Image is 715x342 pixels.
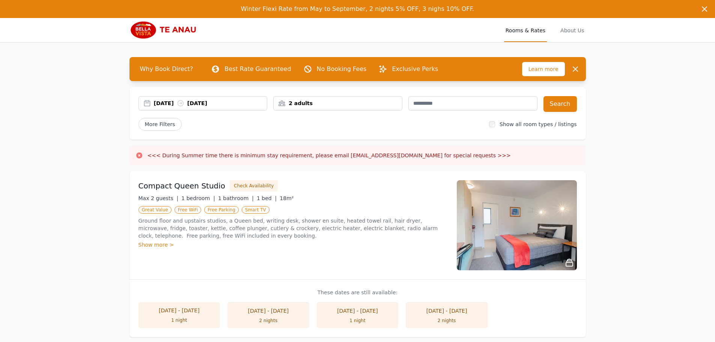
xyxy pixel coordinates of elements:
[559,18,586,42] a: About Us
[280,195,294,201] span: 18m²
[242,206,269,214] span: Smart TV
[324,318,391,324] div: 1 night
[138,181,226,191] h3: Compact Queen Studio
[235,318,302,324] div: 2 nights
[138,289,577,296] p: These dates are still available:
[317,65,367,74] p: No Booking Fees
[522,62,565,76] span: Learn more
[129,21,202,39] img: Bella Vista Te Anau
[138,118,182,131] span: More Filters
[504,18,547,42] a: Rooms & Rates
[413,307,480,315] div: [DATE] - [DATE]
[138,206,172,214] span: Great Value
[181,195,215,201] span: 1 bedroom |
[413,318,480,324] div: 2 nights
[204,206,239,214] span: Free Parking
[138,195,179,201] span: Max 2 guests |
[257,195,277,201] span: 1 bed |
[274,99,402,107] div: 2 adults
[218,195,254,201] span: 1 bathroom |
[230,180,278,191] button: Check Availability
[241,5,474,12] span: Winter Flexi Rate from May to September, 2 nights 5% OFF, 3 nighs 10% OFF.
[324,307,391,315] div: [DATE] - [DATE]
[138,241,448,249] div: Show more >
[175,206,202,214] span: Free WiFi
[224,65,291,74] p: Best Rate Guaranteed
[235,307,302,315] div: [DATE] - [DATE]
[500,121,577,127] label: Show all room types / listings
[146,317,213,323] div: 1 night
[134,62,199,77] span: Why Book Direct?
[138,217,448,240] p: Ground floor and upstairs studios, a Queen bed, writing desk, shower en suite, heated towel rail,...
[154,99,267,107] div: [DATE] [DATE]
[148,152,511,159] h3: <<< During Summer time there is minimum stay requirement, please email [EMAIL_ADDRESS][DOMAIN_NAM...
[543,96,577,112] button: Search
[392,65,438,74] p: Exclusive Perks
[146,307,213,314] div: [DATE] - [DATE]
